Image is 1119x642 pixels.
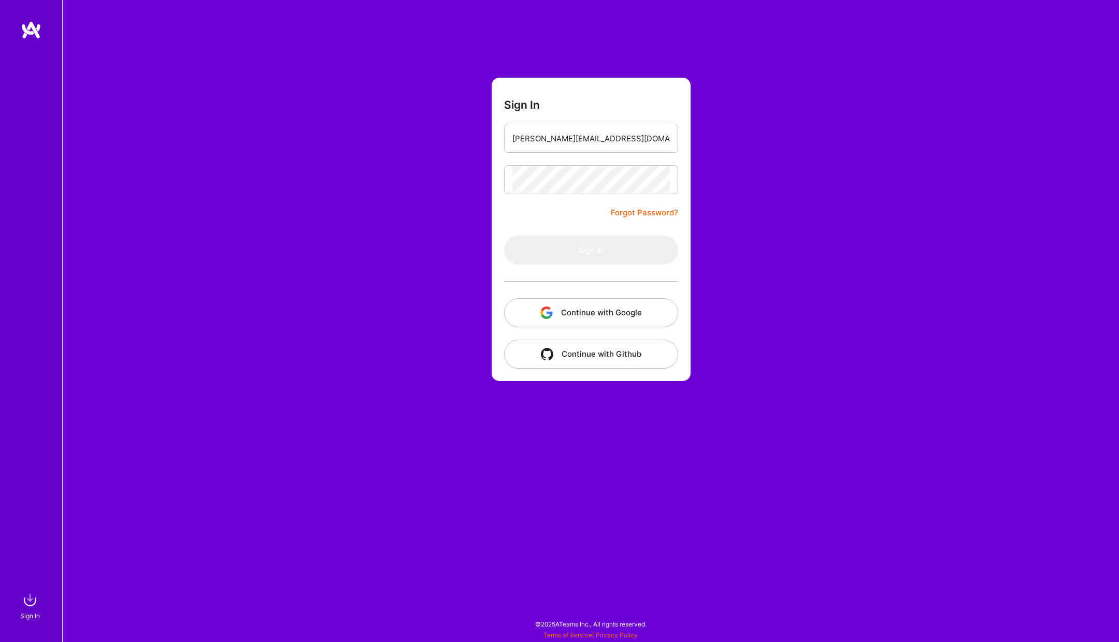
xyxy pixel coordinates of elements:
[504,98,540,111] h3: Sign In
[512,125,670,152] input: Email...
[504,236,678,265] button: Sign In
[62,611,1119,637] div: © 2025 ATeams Inc., All rights reserved.
[504,340,678,369] button: Continue with Github
[611,207,678,219] a: Forgot Password?
[21,21,41,39] img: logo
[540,307,553,319] img: icon
[22,590,40,621] a: sign inSign In
[596,631,638,639] a: Privacy Policy
[543,631,638,639] span: |
[504,298,678,327] button: Continue with Google
[543,631,592,639] a: Terms of Service
[20,610,40,621] div: Sign In
[541,348,553,360] img: icon
[20,590,40,610] img: sign in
